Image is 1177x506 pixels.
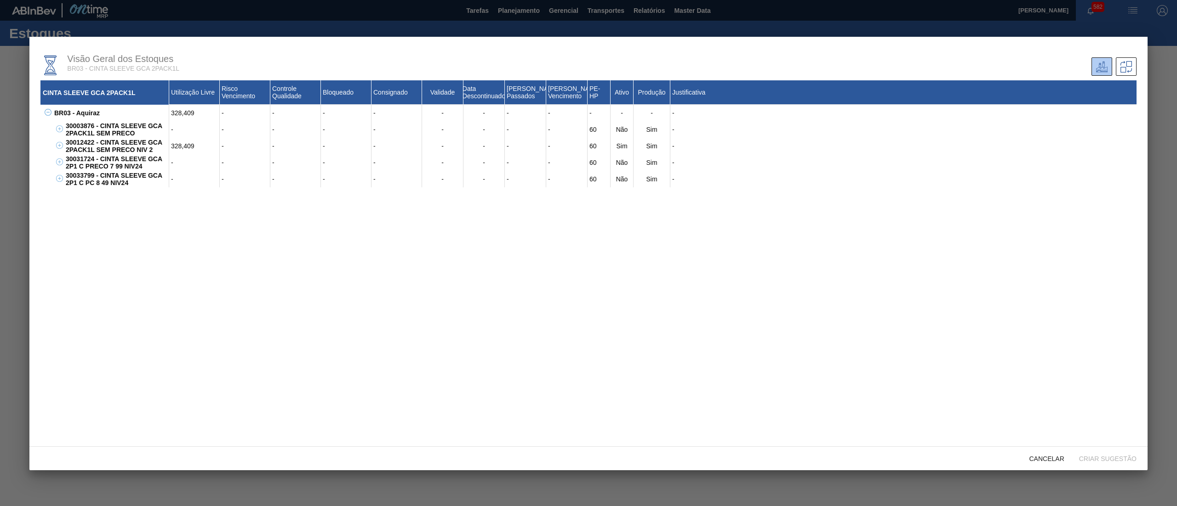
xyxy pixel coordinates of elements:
[505,80,546,105] div: [PERSON_NAME] Passados
[422,154,463,171] div: -
[463,138,505,154] div: -
[1091,57,1112,76] div: Unidade Atual/ Unidades
[169,154,220,171] div: -
[611,171,634,187] div: Não
[169,138,220,154] div: 328,409
[270,138,321,154] div: -
[634,105,670,121] div: -
[634,154,670,171] div: Sim
[321,105,371,121] div: -
[371,154,422,171] div: -
[270,80,321,105] div: Controle Qualidade
[371,121,422,138] div: -
[546,154,588,171] div: -
[220,154,270,171] div: -
[371,80,422,105] div: Consignado
[220,80,270,105] div: Risco Vencimento
[505,121,546,138] div: -
[588,138,611,154] div: 60
[463,105,505,121] div: -
[611,80,634,105] div: Ativo
[63,171,169,187] div: 30033799 - CINTA SLEEVE GCA 2P1 C PC 8 49 NIV24
[270,105,321,121] div: -
[670,171,1137,187] div: -
[546,138,588,154] div: -
[220,138,270,154] div: -
[169,80,220,105] div: Utilização Livre
[463,121,505,138] div: -
[40,80,169,105] div: CINTA SLEEVE GCA 2PACK1L
[588,105,611,121] div: -
[546,80,588,105] div: [PERSON_NAME] Vencimento
[371,138,422,154] div: -
[220,171,270,187] div: -
[321,138,371,154] div: -
[422,121,463,138] div: -
[169,121,220,138] div: -
[321,154,371,171] div: -
[588,154,611,171] div: 60
[1022,455,1072,462] span: Cancelar
[321,171,371,187] div: -
[611,105,634,121] div: -
[422,80,463,105] div: Validade
[505,138,546,154] div: -
[670,105,1137,121] div: -
[634,171,670,187] div: Sim
[63,121,169,138] div: 30003876 - CINTA SLEEVE GCA 2PACK1L SEM PRECO
[611,138,634,154] div: Sim
[63,154,169,171] div: 30031724 - CINTA SLEEVE GCA 2P1 C PRECO 7 99 NIV24
[270,154,321,171] div: -
[588,121,611,138] div: 60
[588,80,611,105] div: PE-HP
[169,105,220,121] div: 328,409
[67,65,179,72] span: BR03 - CINTA SLEEVE GCA 2PACK1L
[1116,57,1137,76] div: Sugestões de Trasferência
[321,121,371,138] div: -
[371,171,422,187] div: -
[270,121,321,138] div: -
[422,171,463,187] div: -
[52,105,169,121] div: BR03 - Aquiraz
[634,80,670,105] div: Produção
[611,154,634,171] div: Não
[169,171,220,187] div: -
[67,54,173,64] span: Visão Geral dos Estoques
[546,121,588,138] div: -
[1072,450,1144,467] button: Criar sugestão
[463,80,505,105] div: Data Descontinuado
[634,138,670,154] div: Sim
[1072,455,1144,462] span: Criar sugestão
[505,171,546,187] div: -
[670,121,1137,138] div: -
[505,105,546,121] div: -
[63,138,169,154] div: 30012422 - CINTA SLEEVE GCA 2PACK1L SEM PRECO NIV 2
[670,138,1137,154] div: -
[270,171,321,187] div: -
[670,80,1137,105] div: Justificativa
[588,171,611,187] div: 60
[422,105,463,121] div: -
[220,105,270,121] div: -
[371,105,422,121] div: -
[670,154,1137,171] div: -
[422,138,463,154] div: -
[505,154,546,171] div: -
[634,121,670,138] div: Sim
[220,121,270,138] div: -
[611,121,634,138] div: Não
[463,154,505,171] div: -
[321,80,371,105] div: Bloqueado
[546,171,588,187] div: -
[463,171,505,187] div: -
[1022,450,1072,467] button: Cancelar
[546,105,588,121] div: -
